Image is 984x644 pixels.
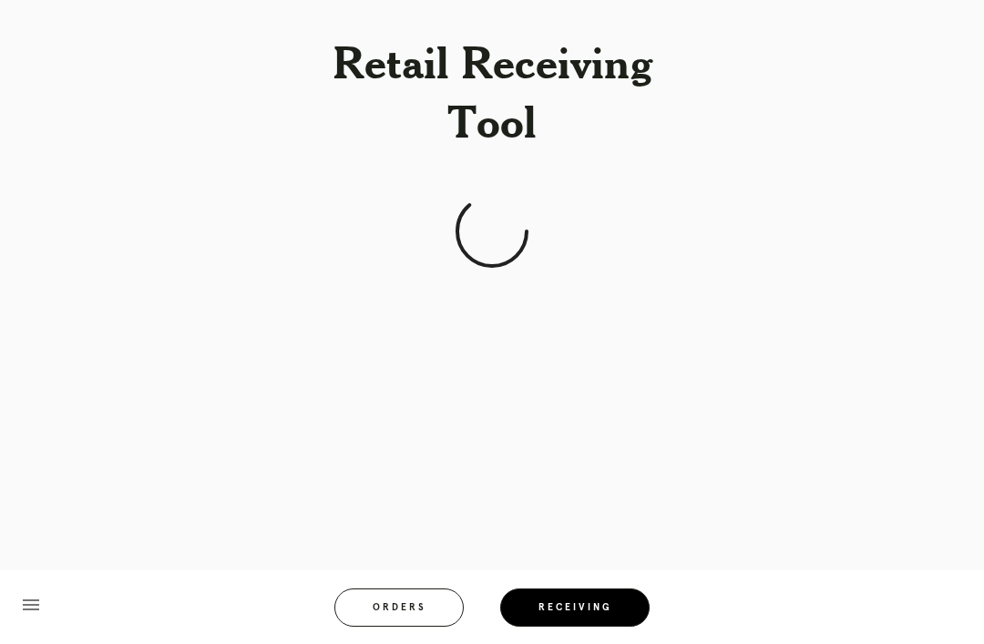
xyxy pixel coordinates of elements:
span: Receiving [538,603,612,612]
button: Receiving [500,588,650,627]
h1: Retail Receiving Tool [309,33,675,151]
button: Orders [334,588,464,627]
a: Orders [316,588,482,616]
span: Orders [372,603,426,612]
a: Receiving [482,588,668,616]
i: menu [20,594,42,616]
